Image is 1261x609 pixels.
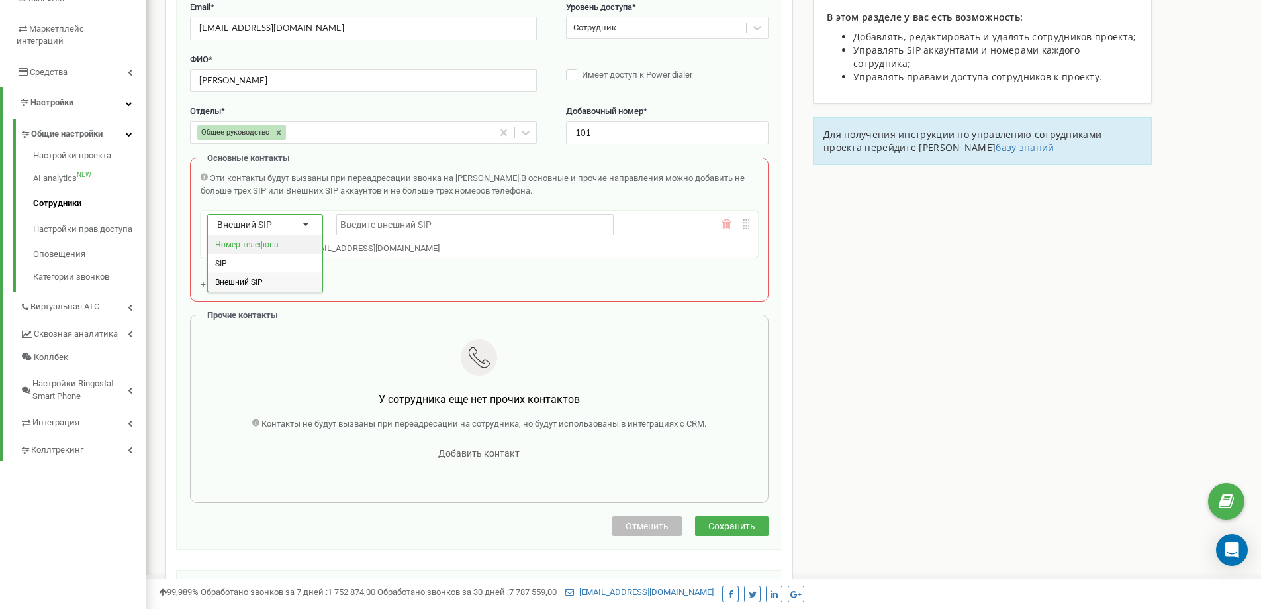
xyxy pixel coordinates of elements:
[20,119,146,146] a: Общие настройки
[190,17,537,40] input: Введите Email
[1216,534,1248,566] div: Open Intercom Messenger
[626,521,669,531] span: Отменить
[20,319,146,346] a: Сквозная аналитика
[20,368,146,408] a: Настройки Ringostat Smart Phone
[566,2,632,12] span: Уровень доступа
[159,587,199,597] span: 99,989%
[34,351,68,364] span: Коллбек
[207,310,278,320] span: Прочие контакты
[216,243,440,253] span: Формат SIP аккаунта: [EMAIL_ADDRESS][DOMAIN_NAME]
[215,239,279,249] span: Номер телефона
[215,258,227,268] span: SIP
[197,125,271,140] div: Общее руководство
[33,150,146,166] a: Настройки проекта
[20,292,146,319] a: Виртуальная АТС
[582,70,692,80] span: Имеет доступ к Power dialer
[996,141,1054,154] a: базу знаний
[30,301,99,313] span: Виртуальная АТС
[695,516,769,536] button: Сохранить
[827,11,1023,23] span: В этом разделе у вас есть возможность:
[190,2,210,12] span: Email
[3,87,146,119] a: Настройки
[32,378,128,402] span: Настройки Ringostat Smart Phone
[17,24,84,46] span: Маркетплейс интеграций
[438,448,520,459] span: Добавить контакт
[379,393,580,406] span: У сотрудника еще нет прочих контактов
[30,97,73,107] span: Настройки
[336,214,614,235] input: Введите внешний SIP
[201,587,375,597] span: Обработано звонков за 7 дней :
[566,106,643,116] span: Добавочный номер
[33,166,146,192] a: AI analyticsNEW
[20,408,146,435] a: Интеграция
[377,587,557,597] span: Обработано звонков за 30 дней :
[33,191,146,217] a: Сотрудники
[207,153,290,163] span: Основные контакты
[573,22,616,34] div: Сотрудник
[190,106,221,116] span: Отделы
[217,219,272,230] span: Внешний SIP
[30,67,68,77] span: Средства
[565,587,714,597] a: [EMAIL_ADDRESS][DOMAIN_NAME]
[33,217,146,243] a: Настройки прав доступа
[190,69,537,92] input: Введите ФИО
[201,279,289,290] span: + Добавить контакт
[261,419,706,429] span: Контакты не будут вызваны при переадресации на сотрудника, но будут использованы в интеграциях с ...
[32,417,79,429] span: Интеграция
[708,521,755,531] span: Сохранить
[509,587,557,597] u: 7 787 559,00
[34,328,118,341] span: Сквозная аналитика
[20,346,146,369] a: Коллбек
[33,242,146,268] a: Оповещения
[566,121,769,144] input: Укажите добавочный номер
[612,516,682,536] button: Отменить
[33,268,146,284] a: Категории звонков
[210,173,521,183] span: Эти контакты будут вызваны при переадресации звонка на [PERSON_NAME].
[328,587,375,597] u: 1 752 874,00
[853,70,1102,83] span: Управлять правами доступа сотрудников к проекту.
[823,128,1101,154] span: Для получения инструкции по управлению сотрудниками проекта перейдите [PERSON_NAME]
[853,30,1137,43] span: Добавлять, редактировать и удалять сотрудников проекта;
[853,44,1080,70] span: Управлять SIP аккаунтами и номерами каждого сотрудника;
[20,435,146,462] a: Коллтрекинг
[31,444,83,457] span: Коллтрекинг
[31,128,103,140] span: Общие настройки
[215,278,263,287] span: Внешний SIP
[190,54,209,64] span: ФИО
